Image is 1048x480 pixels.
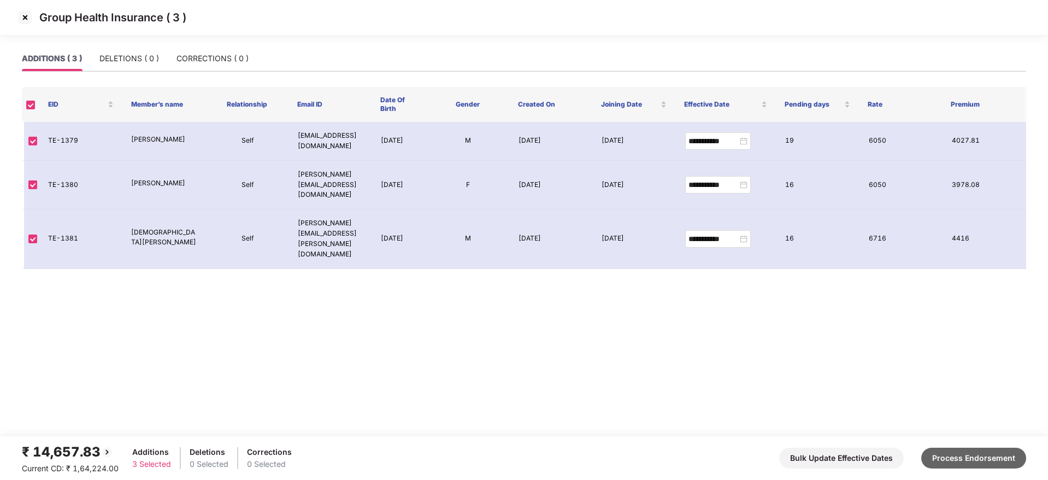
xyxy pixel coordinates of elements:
td: 3978.08 [943,161,1026,210]
td: [DATE] [510,161,593,210]
th: Pending days [776,87,859,122]
span: Joining Date [601,100,658,109]
td: [DATE] [372,122,427,161]
p: Group Health Insurance ( 3 ) [39,11,186,24]
td: 4027.81 [943,122,1026,161]
p: [PERSON_NAME] [131,178,197,189]
td: [DATE] [593,209,676,268]
td: TE-1380 [39,161,122,210]
td: 6050 [860,161,943,210]
img: svg+xml;base64,PHN2ZyBpZD0iQ3Jvc3MtMzJ4MzIiIHhtbG5zPSJodHRwOi8vd3d3LnczLm9yZy8yMDAwL3N2ZyIgd2lkdG... [16,9,34,26]
div: Corrections [247,446,292,458]
div: CORRECTIONS ( 0 ) [176,52,249,65]
button: Bulk Update Effective Dates [779,448,904,469]
td: Self [205,161,289,210]
td: [EMAIL_ADDRESS][DOMAIN_NAME] [289,122,372,161]
td: [DATE] [372,209,427,268]
div: Deletions [190,446,228,458]
td: Self [205,209,289,268]
p: [DEMOGRAPHIC_DATA][PERSON_NAME] [131,227,197,248]
img: svg+xml;base64,PHN2ZyBpZD0iQmFjay0yMHgyMCIgeG1sbnM9Imh0dHA6Ly93d3cudzMub3JnLzIwMDAvc3ZnIiB3aWR0aD... [101,446,114,459]
td: [DATE] [510,209,593,268]
th: Rate [859,87,942,122]
td: [DATE] [593,161,676,210]
th: Gender [426,87,509,122]
th: Premium [942,87,1025,122]
td: 6716 [860,209,943,268]
th: Effective Date [675,87,776,122]
div: 3 Selected [132,458,171,470]
th: Member’s name [122,87,205,122]
td: Self [205,122,289,161]
td: [PERSON_NAME][EMAIL_ADDRESS][DOMAIN_NAME] [289,161,372,210]
span: Pending days [785,100,842,109]
td: F [427,161,510,210]
div: DELETIONS ( 0 ) [99,52,159,65]
div: ₹ 14,657.83 [22,442,119,463]
th: Email ID [289,87,372,122]
td: 16 [776,161,859,210]
p: [PERSON_NAME] [131,134,197,145]
td: 19 [776,122,859,161]
td: [PERSON_NAME][EMAIL_ADDRESS][PERSON_NAME][DOMAIN_NAME] [289,209,372,268]
th: Joining Date [592,87,675,122]
td: [DATE] [510,122,593,161]
div: 0 Selected [190,458,228,470]
td: TE-1379 [39,122,122,161]
th: EID [39,87,122,122]
div: Additions [132,446,171,458]
span: Effective Date [684,100,759,109]
th: Relationship [205,87,289,122]
th: Created On [509,87,592,122]
button: Process Endorsement [921,448,1026,469]
th: Date Of Birth [372,87,426,122]
td: M [427,209,510,268]
span: Current CD: ₹ 1,64,224.00 [22,464,119,473]
td: 16 [776,209,859,268]
span: EID [48,100,105,109]
div: ADDITIONS ( 3 ) [22,52,82,65]
td: [DATE] [593,122,676,161]
td: TE-1381 [39,209,122,268]
td: 6050 [860,122,943,161]
td: 4416 [943,209,1026,268]
td: [DATE] [372,161,427,210]
td: M [427,122,510,161]
div: 0 Selected [247,458,292,470]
